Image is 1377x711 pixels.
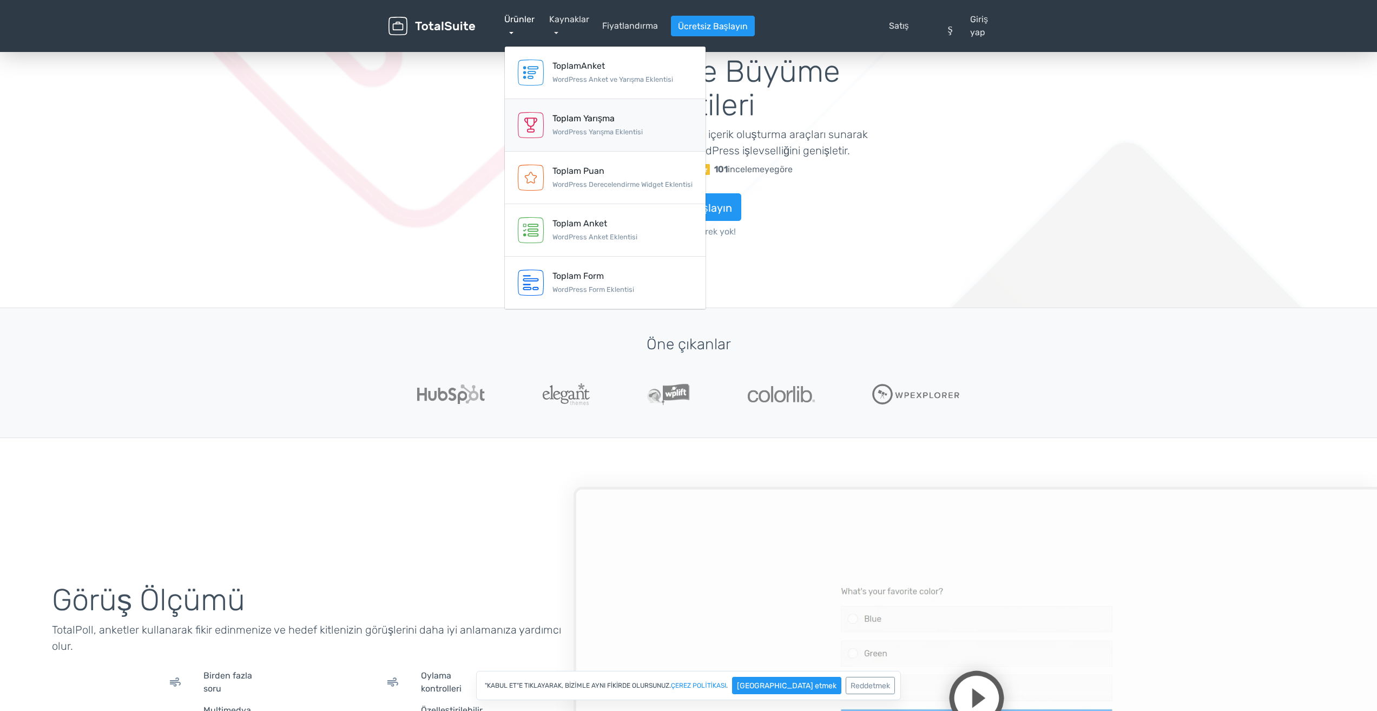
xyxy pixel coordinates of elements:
[647,383,690,405] img: WPLift
[543,383,590,405] img: Zarif Temalar
[552,180,693,188] font: WordPress Derecelendirme Widget Eklentisi
[732,677,841,694] button: [GEOGRAPHIC_DATA] etmek
[755,19,885,32] font: soru_cevap
[922,13,989,39] a: kişiGiriş yap
[552,75,673,83] font: WordPress Anket ve Yarışma Eklentisi
[728,164,774,174] font: incelemeye
[774,164,793,174] font: göre
[504,14,535,37] a: Ürünler
[552,218,607,229] font: Toplam Anket
[755,19,909,32] a: soru_cevapSatış
[549,14,589,24] font: Kaynaklar
[737,681,836,690] font: [GEOGRAPHIC_DATA] etmek
[970,14,988,37] font: Giriş yap
[748,386,815,402] img: Colorlib
[505,152,706,204] a: Toplam Puan WordPress Derecelendirme Widget Eklentisi
[671,682,726,689] a: çerez politikası
[922,19,966,32] font: kişi
[726,682,728,689] font: .
[518,217,544,243] img: Toplam Anket
[491,159,886,180] a: Mükemmel 5/5 101incelemeyegöre
[505,47,706,99] a: ToplamAnket WordPress Anket ve Yarışma Eklentisi
[518,270,544,296] img: Toplam Form
[417,384,485,404] img: Hubspot
[889,21,909,31] font: Satış
[552,128,643,136] font: WordPress Yarışma Eklentisi
[552,285,634,293] font: WordPress Form Eklentisi
[602,21,658,31] font: Fiyatlandırma
[671,16,755,37] a: Ücretsiz Başlayın
[518,165,544,191] img: Toplam Puan
[552,271,604,281] font: Toplam Form
[678,21,748,31] font: Ücretsiz Başlayın
[552,166,604,176] font: Toplam Puan
[602,19,658,32] a: Fiyatlandırma
[549,14,589,37] a: Kaynaklar
[518,112,544,138] img: Toplam Yarışma
[671,682,726,689] font: çerez politikası
[485,682,671,689] font: "Kabul Et"e tıklayarak, bizimle aynı fikirde olursunuz.
[388,17,475,36] img: WordPress için TotalSuite
[518,60,544,86] img: ToplamAnket
[552,233,637,241] font: WordPress Anket Eklentisi
[52,582,245,618] font: Görüş Ölçümü
[505,204,706,257] a: Toplam Anket WordPress Anket Eklentisi
[872,384,960,405] img: WPExplorer
[52,623,561,653] font: TotalPoll, anketler kullanarak fikir edinmenize ve hedef kitlenizin görüşlerini daha iyi anlamanı...
[846,677,895,694] button: Reddetmek
[552,113,615,123] font: Toplam Yarışma
[505,99,706,152] a: Toplam Yarışma WordPress Yarışma Eklentisi
[504,14,535,24] font: Ürünler
[647,335,731,353] font: Öne çıkanlar
[714,164,728,174] font: 101
[505,257,706,309] a: Toplam Form WordPress Form Eklentisi
[552,61,605,71] font: ToplamAnket
[851,681,890,690] font: Reddetmek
